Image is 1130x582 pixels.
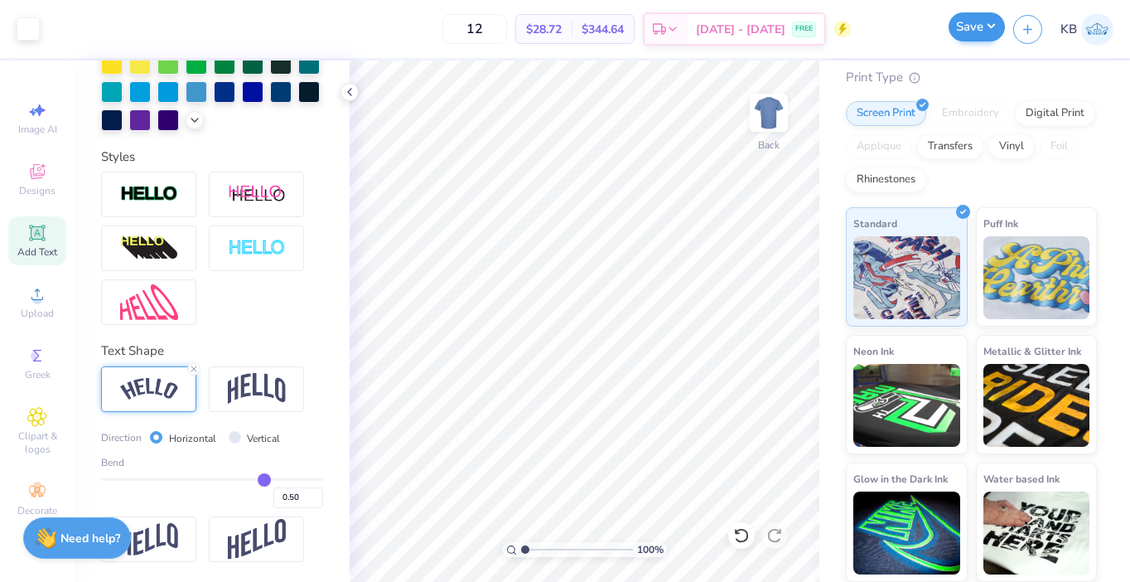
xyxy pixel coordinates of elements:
[21,307,54,320] span: Upload
[983,470,1060,487] span: Water based Ink
[696,21,785,38] span: [DATE] - [DATE]
[853,236,960,319] img: Standard
[983,342,1081,360] span: Metallic & Glitter Ink
[1015,101,1095,126] div: Digital Print
[169,431,216,446] label: Horizontal
[18,123,57,136] span: Image AI
[1060,20,1077,39] span: KB
[120,185,178,204] img: Stroke
[853,470,948,487] span: Glow in the Dark Ink
[931,101,1010,126] div: Embroidery
[101,430,142,445] span: Direction
[853,215,897,232] span: Standard
[1081,13,1113,46] img: Kaiden Bondurant
[120,378,178,400] img: Arc
[1060,13,1113,46] a: KB
[637,542,664,557] span: 100 %
[228,519,286,560] img: Rise
[120,284,178,320] img: Free Distort
[853,492,960,575] img: Glow in the Dark Ink
[983,236,1090,319] img: Puff Ink
[758,138,780,153] div: Back
[988,134,1035,159] div: Vinyl
[8,429,66,456] span: Clipart & logos
[120,235,178,262] img: 3d Illusion
[853,342,894,360] span: Neon Ink
[120,523,178,555] img: Flag
[795,23,813,35] span: FREE
[101,148,323,167] div: Styles
[1040,134,1079,159] div: Foil
[247,431,280,446] label: Vertical
[846,101,926,126] div: Screen Print
[752,96,785,129] img: Back
[25,368,51,381] span: Greek
[853,364,960,447] img: Neon Ink
[846,68,1097,87] div: Print Type
[983,364,1090,447] img: Metallic & Glitter Ink
[60,531,120,546] strong: Need help?
[526,21,562,38] span: $28.72
[949,12,1005,41] button: Save
[917,134,983,159] div: Transfers
[983,215,1018,232] span: Puff Ink
[101,342,323,361] div: Text Shape
[228,184,286,205] img: Shadow
[228,373,286,405] img: Arch
[17,245,57,259] span: Add Text
[442,14,507,44] input: – –
[17,504,57,517] span: Decorate
[846,167,926,192] div: Rhinestones
[101,455,124,470] span: Bend
[19,184,56,197] span: Designs
[983,492,1090,575] img: Water based Ink
[228,239,286,258] img: Negative Space
[846,134,912,159] div: Applique
[582,21,624,38] span: $344.64
[859,12,940,46] input: Untitled Design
